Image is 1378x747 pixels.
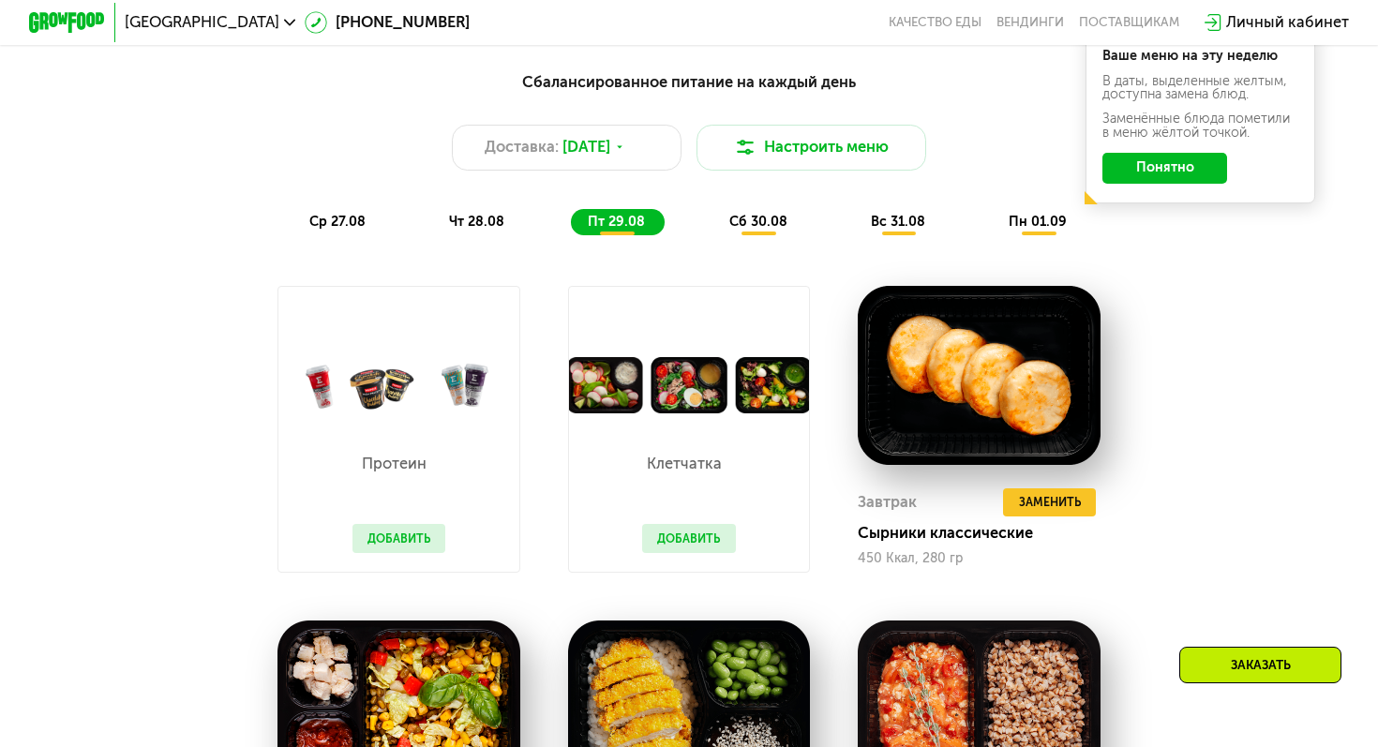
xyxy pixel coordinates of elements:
[729,214,787,230] span: сб 30.08
[871,214,925,230] span: вс 31.08
[996,15,1064,30] a: Вендинги
[449,214,504,230] span: чт 28.08
[696,125,926,171] button: Настроить меню
[1179,647,1341,683] div: Заказать
[1102,153,1227,184] button: Понятно
[642,524,736,553] button: Добавить
[1102,50,1297,63] div: Ваше меню на эту неделю
[305,11,470,35] a: [PHONE_NUMBER]
[1019,493,1081,512] span: Заменить
[125,15,279,30] span: [GEOGRAPHIC_DATA]
[1079,15,1179,30] div: поставщикам
[1009,214,1067,230] span: пн 01.09
[1226,11,1349,35] div: Личный кабинет
[562,136,610,159] span: [DATE]
[858,488,917,517] div: Завтрак
[858,524,1116,543] div: Сырники классические
[588,214,645,230] span: пт 29.08
[485,136,559,159] span: Доставка:
[352,524,446,553] button: Добавить
[309,214,366,230] span: ср 27.08
[889,15,981,30] a: Качество еды
[642,456,726,471] p: Клетчатка
[352,456,437,471] p: Протеин
[123,70,1256,94] div: Сбалансированное питание на каждый день
[858,551,1101,566] div: 450 Ккал, 280 гр
[1102,112,1297,140] div: Заменённые блюда пометили в меню жёлтой точкой.
[1003,488,1096,517] button: Заменить
[1102,75,1297,102] div: В даты, выделенные желтым, доступна замена блюд.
